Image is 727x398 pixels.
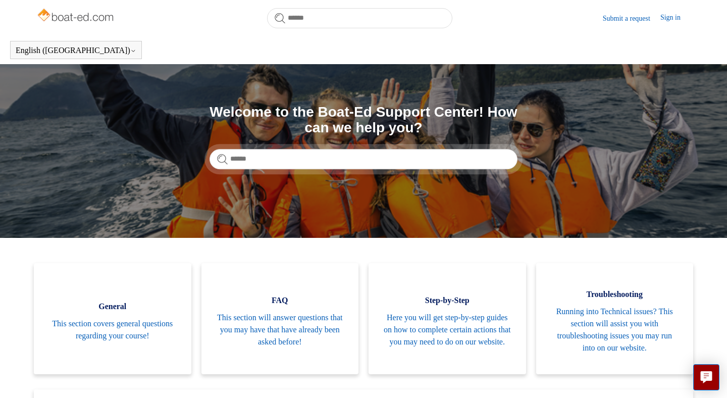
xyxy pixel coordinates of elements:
input: Search [267,8,452,28]
button: English ([GEOGRAPHIC_DATA]) [16,46,136,55]
a: Sign in [660,12,691,24]
h1: Welcome to the Boat-Ed Support Center! How can we help you? [210,105,517,136]
span: Step-by-Step [384,294,511,307]
button: Live chat [693,364,719,390]
span: Here you will get step-by-step guides on how to complete certain actions that you may need to do ... [384,312,511,348]
input: Search [210,149,517,169]
span: This section will answer questions that you may have that have already been asked before! [217,312,344,348]
a: FAQ This section will answer questions that you may have that have already been asked before! [201,263,359,374]
a: Step-by-Step Here you will get step-by-step guides on how to complete certain actions that you ma... [369,263,526,374]
img: Boat-Ed Help Center home page [36,6,117,26]
a: Submit a request [603,13,660,24]
a: Troubleshooting Running into Technical issues? This section will assist you with troubleshooting ... [536,263,694,374]
span: Running into Technical issues? This section will assist you with troubleshooting issues you may r... [551,306,679,354]
span: FAQ [217,294,344,307]
span: General [49,301,176,313]
a: General This section covers general questions regarding your course! [34,263,191,374]
span: Troubleshooting [551,288,679,301]
span: This section covers general questions regarding your course! [49,318,176,342]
